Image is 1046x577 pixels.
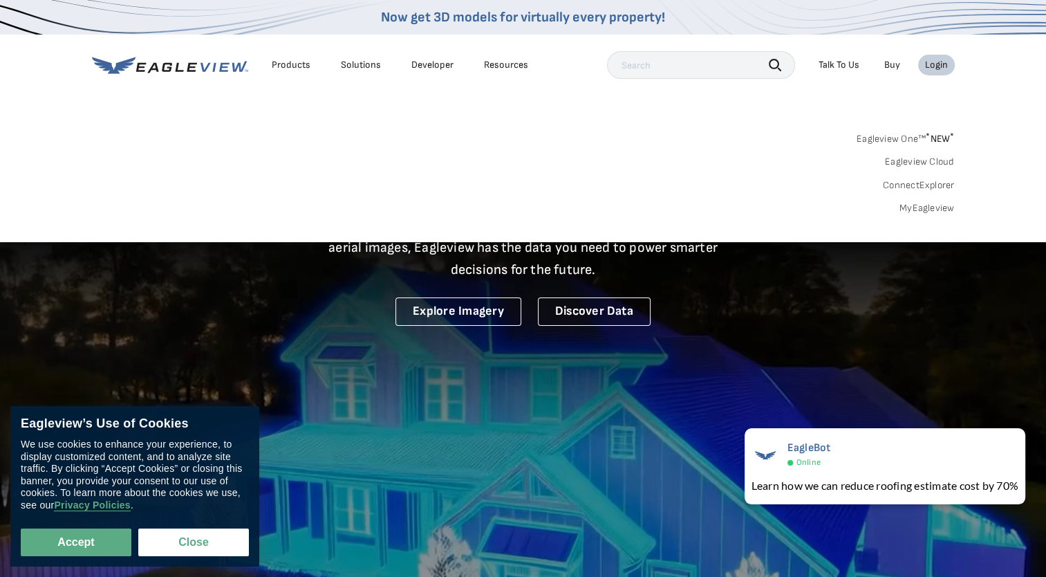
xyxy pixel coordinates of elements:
a: Privacy Policies [54,500,130,511]
div: Talk To Us [819,59,859,71]
img: EagleBot [751,441,779,469]
span: EagleBot [787,441,831,455]
div: Products [272,59,310,71]
span: NEW [926,133,954,145]
a: Explore Imagery [395,297,521,326]
div: Resources [484,59,528,71]
a: Eagleview Cloud [885,156,955,168]
a: ConnectExplorer [883,179,955,192]
button: Accept [21,529,131,556]
div: Login [925,59,948,71]
a: MyEagleview [899,202,955,214]
a: Eagleview One™*NEW* [857,129,955,145]
a: Buy [884,59,900,71]
div: Learn how we can reduce roofing estimate cost by 70% [751,477,1018,494]
a: Developer [411,59,454,71]
a: Discover Data [538,297,651,326]
input: Search [607,51,795,79]
span: Online [796,457,821,468]
div: Solutions [341,59,381,71]
div: We use cookies to enhance your experience, to display customized content, and to analyze site tra... [21,439,249,511]
a: Now get 3D models for virtually every property! [381,9,665,26]
button: Close [138,529,249,556]
div: Eagleview’s Use of Cookies [21,416,249,432]
p: A new era starts here. Built on more than 3.5 billion high-resolution aerial images, Eagleview ha... [312,214,735,281]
